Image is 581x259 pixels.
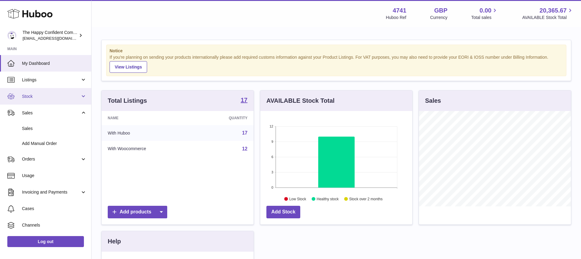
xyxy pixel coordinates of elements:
span: Usage [22,173,87,179]
span: Total sales [471,15,498,20]
a: 20,365.67 AVAILABLE Stock Total [522,6,574,20]
span: Channels [22,222,87,228]
text: Stock over 2 months [349,197,382,201]
td: With Huboo [102,125,196,141]
strong: 17 [241,97,247,103]
span: Orders [22,156,80,162]
th: Name [102,111,196,125]
text: 0 [271,186,273,189]
span: [EMAIL_ADDRESS][DOMAIN_NAME] [23,36,90,41]
h3: Sales [425,97,441,105]
a: 12 [242,146,247,151]
span: 20,365.67 [539,6,567,15]
h3: AVAILABLE Stock Total [266,97,334,105]
a: 0.00 Total sales [471,6,498,20]
a: View Listings [110,61,147,73]
span: Stock [22,94,80,99]
a: Log out [7,236,84,247]
strong: GBP [434,6,447,15]
span: 0.00 [480,6,492,15]
th: Quantity [196,111,254,125]
strong: Notice [110,48,563,54]
div: The Happy Confident Company [23,30,78,41]
h3: Help [108,237,121,246]
text: 6 [271,155,273,159]
text: 3 [271,170,273,174]
td: With Woocommerce [102,141,196,157]
span: Listings [22,77,80,83]
span: Cases [22,206,87,212]
strong: 4741 [393,6,406,15]
a: Add Stock [266,206,300,218]
text: 9 [271,140,273,143]
div: Currency [430,15,448,20]
div: If you're planning on sending your products internationally please add required customs informati... [110,54,563,73]
h3: Total Listings [108,97,147,105]
text: 12 [269,124,273,128]
span: Sales [22,110,80,116]
img: contact@happyconfident.com [7,31,16,40]
a: Add products [108,206,167,218]
a: 17 [242,130,247,135]
span: Add Manual Order [22,141,87,146]
text: Healthy stock [317,197,339,201]
text: Low Stock [289,197,306,201]
span: My Dashboard [22,61,87,66]
span: AVAILABLE Stock Total [522,15,574,20]
span: Invoicing and Payments [22,189,80,195]
a: 17 [241,97,247,104]
span: Sales [22,126,87,131]
div: Huboo Ref [386,15,406,20]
